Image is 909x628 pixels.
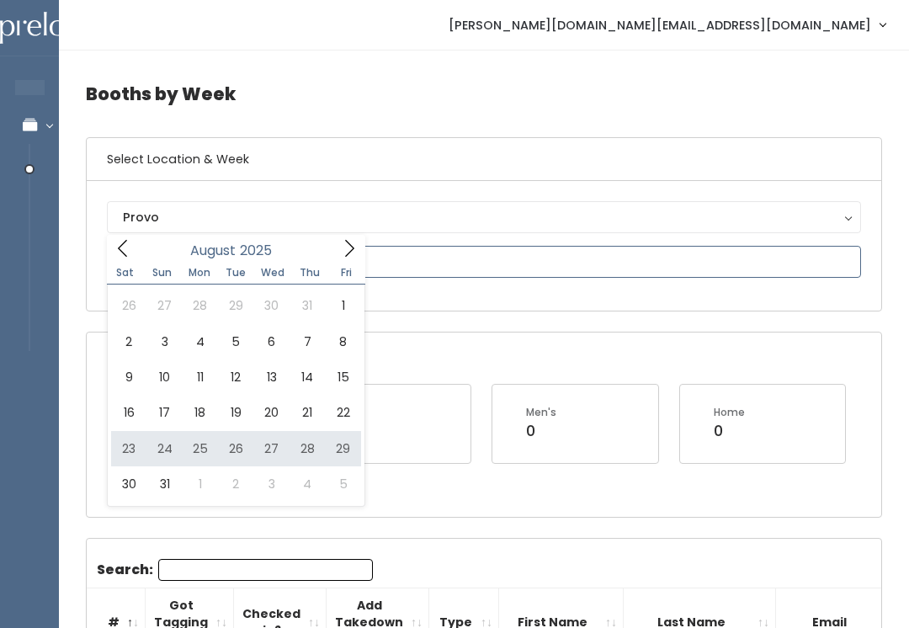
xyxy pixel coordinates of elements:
[254,268,291,278] span: Wed
[290,395,325,430] span: August 21, 2025
[183,466,218,502] span: September 1, 2025
[218,288,253,323] span: July 29, 2025
[123,208,845,226] div: Provo
[107,246,861,278] input: August 30 - September 5, 2025
[86,71,882,117] h4: Booths by Week
[254,288,290,323] span: July 30, 2025
[218,324,253,359] span: August 5, 2025
[146,359,182,395] span: August 10, 2025
[714,405,745,420] div: Home
[217,268,254,278] span: Tue
[290,431,325,466] span: August 28, 2025
[107,201,861,233] button: Provo
[325,359,360,395] span: August 15, 2025
[325,466,360,502] span: September 5, 2025
[111,431,146,466] span: August 23, 2025
[714,420,745,442] div: 0
[111,466,146,502] span: August 30, 2025
[254,466,290,502] span: September 3, 2025
[254,359,290,395] span: August 13, 2025
[218,431,253,466] span: August 26, 2025
[183,431,218,466] span: August 25, 2025
[111,359,146,395] span: August 9, 2025
[254,324,290,359] span: August 6, 2025
[325,395,360,430] span: August 22, 2025
[325,431,360,466] span: August 29, 2025
[146,466,182,502] span: August 31, 2025
[183,324,218,359] span: August 4, 2025
[183,395,218,430] span: August 18, 2025
[183,288,218,323] span: July 28, 2025
[290,466,325,502] span: September 4, 2025
[254,431,290,466] span: August 27, 2025
[146,324,182,359] span: August 3, 2025
[236,240,286,261] input: Year
[218,359,253,395] span: August 12, 2025
[111,324,146,359] span: August 2, 2025
[183,359,218,395] span: August 11, 2025
[325,288,360,323] span: August 1, 2025
[526,420,556,442] div: 0
[325,324,360,359] span: August 8, 2025
[218,466,253,502] span: September 2, 2025
[107,268,144,278] span: Sat
[526,405,556,420] div: Men's
[158,559,373,581] input: Search:
[181,268,218,278] span: Mon
[449,16,871,35] span: [PERSON_NAME][DOMAIN_NAME][EMAIL_ADDRESS][DOMAIN_NAME]
[291,268,328,278] span: Thu
[218,395,253,430] span: August 19, 2025
[111,395,146,430] span: August 16, 2025
[432,7,902,43] a: [PERSON_NAME][DOMAIN_NAME][EMAIL_ADDRESS][DOMAIN_NAME]
[146,395,182,430] span: August 17, 2025
[146,288,182,323] span: July 27, 2025
[290,359,325,395] span: August 14, 2025
[190,244,236,258] span: August
[290,324,325,359] span: August 7, 2025
[87,138,881,181] h6: Select Location & Week
[144,268,181,278] span: Sun
[254,395,290,430] span: August 20, 2025
[97,559,373,581] label: Search:
[328,268,365,278] span: Fri
[290,288,325,323] span: July 31, 2025
[111,288,146,323] span: July 26, 2025
[146,431,182,466] span: August 24, 2025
